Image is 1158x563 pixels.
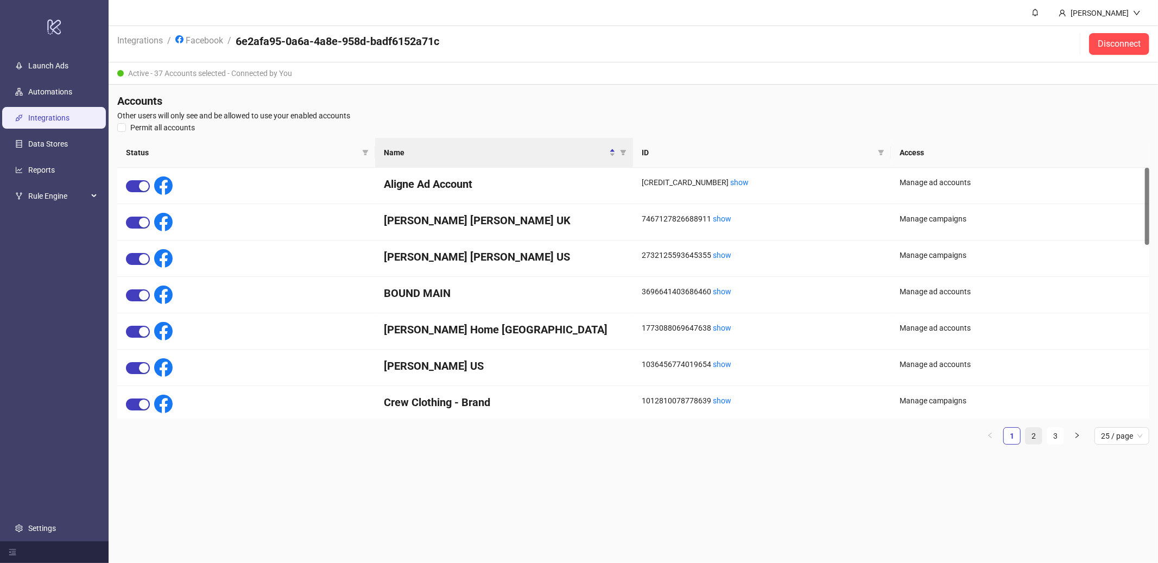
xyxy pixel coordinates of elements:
[642,213,882,225] div: 7467127826688911
[384,286,624,301] h4: BOUND MAIN
[236,34,439,49] h4: 6e2afa95-0a6a-4a8e-958d-badf6152a71c
[1032,9,1039,16] span: bell
[900,176,1141,188] div: Manage ad accounts
[642,147,874,159] span: ID
[28,185,88,207] span: Rule Engine
[642,249,882,261] div: 2732125593645355
[384,176,624,192] h4: Aligne Ad Account
[642,286,882,298] div: 3696641403686460
[1068,427,1086,445] button: right
[384,395,624,410] h4: Crew Clothing - Brand
[375,138,633,168] th: Name
[15,192,23,200] span: fork
[1059,9,1066,17] span: user
[9,548,16,556] span: menu-fold
[384,213,624,228] h4: [PERSON_NAME] [PERSON_NAME] UK
[900,395,1141,407] div: Manage campaigns
[28,140,68,148] a: Data Stores
[1133,9,1141,17] span: down
[384,147,607,159] span: Name
[876,144,887,161] span: filter
[987,432,994,439] span: left
[117,93,1149,109] h4: Accounts
[642,176,882,188] div: [CREDIT_CARD_NUMBER]
[1003,427,1021,445] li: 1
[982,427,999,445] li: Previous Page
[713,214,731,223] a: show
[360,144,371,161] span: filter
[1094,427,1149,445] div: Page Size
[878,149,884,156] span: filter
[117,110,1149,122] span: Other users will only see and be allowed to use your enabled accounts
[1068,427,1086,445] li: Next Page
[982,427,999,445] button: left
[713,396,731,405] a: show
[900,213,1141,225] div: Manage campaigns
[109,62,1158,85] div: Active - 37 Accounts selected - Connected by You
[1047,427,1064,445] li: 3
[28,166,55,174] a: Reports
[1101,428,1143,444] span: 25 / page
[126,122,199,134] span: Permit all accounts
[384,249,624,264] h4: [PERSON_NAME] [PERSON_NAME] US
[1026,428,1042,444] a: 2
[642,322,882,334] div: 1773088069647638
[384,358,624,374] h4: [PERSON_NAME] US
[900,358,1141,370] div: Manage ad accounts
[900,249,1141,261] div: Manage campaigns
[618,144,629,161] span: filter
[173,34,225,46] a: Facebook
[642,358,882,370] div: 1036456774019654
[900,286,1141,298] div: Manage ad accounts
[1025,427,1042,445] li: 2
[126,147,358,159] span: Status
[1004,428,1020,444] a: 1
[1047,428,1064,444] a: 3
[384,322,624,337] h4: [PERSON_NAME] Home [GEOGRAPHIC_DATA]
[1098,39,1141,49] span: Disconnect
[227,34,231,54] li: /
[28,524,56,533] a: Settings
[28,87,72,96] a: Automations
[1074,432,1080,439] span: right
[713,287,731,296] a: show
[900,322,1141,334] div: Manage ad accounts
[713,360,731,369] a: show
[1066,7,1133,19] div: [PERSON_NAME]
[28,61,68,70] a: Launch Ads
[713,324,731,332] a: show
[642,395,882,407] div: 1012810078778639
[891,138,1149,168] th: Access
[362,149,369,156] span: filter
[115,34,165,46] a: Integrations
[730,178,749,187] a: show
[620,149,627,156] span: filter
[1089,33,1149,55] button: Disconnect
[713,251,731,260] a: show
[167,34,171,54] li: /
[28,113,69,122] a: Integrations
